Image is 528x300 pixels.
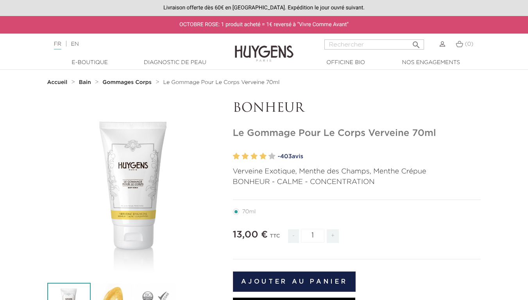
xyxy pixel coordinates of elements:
[251,151,258,162] label: 3
[163,79,279,86] a: Le Gommage Pour Le Corps Verveine 70ml
[71,41,79,47] a: EN
[233,128,481,139] h1: Le Gommage Pour Le Corps Verveine 70ml
[268,151,276,162] label: 5
[233,151,240,162] label: 1
[51,59,129,67] a: E-Boutique
[47,80,68,85] strong: Accueil
[50,39,214,49] div: |
[278,151,481,162] a: -403avis
[465,41,473,47] span: (0)
[392,59,470,67] a: Nos engagements
[301,229,324,243] input: Quantité
[235,33,294,63] img: Huygens
[270,228,280,249] div: TTC
[327,229,339,243] span: +
[233,166,481,177] p: Verveine Exotique, Menthe des Champs, Menthe Crépue
[233,271,356,292] button: Ajouter au panier
[233,101,481,116] p: BONHEUR
[102,80,152,85] strong: Gommages Corps
[233,209,265,215] label: 70ml
[102,79,153,86] a: Gommages Corps
[47,79,69,86] a: Accueil
[324,39,424,50] input: Rechercher
[233,177,481,187] p: BONHEUR - CALME - CONCENTRATION
[79,79,93,86] a: Bain
[79,80,91,85] strong: Bain
[260,151,267,162] label: 4
[307,59,385,67] a: Officine Bio
[233,230,268,239] span: 13,00 €
[412,38,421,47] i: 
[136,59,214,67] a: Diagnostic de peau
[288,229,299,243] span: -
[242,151,249,162] label: 2
[280,154,292,159] span: 403
[409,37,423,48] button: 
[54,41,61,50] a: FR
[163,80,279,85] span: Le Gommage Pour Le Corps Verveine 70ml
